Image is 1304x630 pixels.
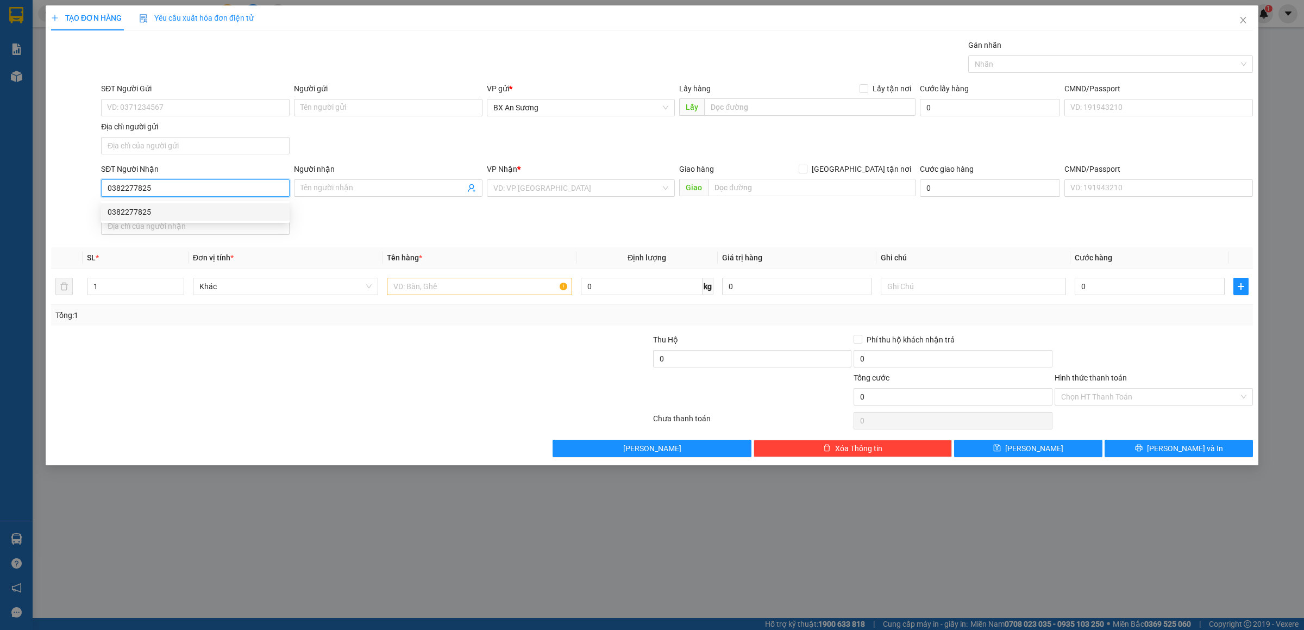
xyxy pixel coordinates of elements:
div: 0382277825 [108,206,283,218]
input: Cước lấy hàng [920,99,1060,116]
span: BX An Sương [493,99,669,116]
div: CMND/Passport [1064,83,1253,95]
span: SL [87,253,96,262]
span: Yêu cầu xuất hóa đơn điện tử [139,14,254,22]
div: CMND/Passport [1064,163,1253,175]
span: down [175,288,181,294]
span: [PERSON_NAME] và In [1147,442,1223,454]
span: Decrease Value [172,286,184,295]
input: 0 [722,278,872,295]
input: Dọc đường [704,98,916,116]
span: Tên hàng [387,253,422,262]
span: Lấy [679,98,704,116]
span: VP Nhận [487,165,517,173]
button: Close [1228,5,1258,36]
img: icon [139,14,148,23]
button: delete [55,278,73,295]
span: save [993,444,1001,453]
label: Cước lấy hàng [920,84,969,93]
span: delete [823,444,831,453]
span: Giao hàng [679,165,714,173]
input: VD: Bàn, Ghế [387,278,572,295]
button: printer[PERSON_NAME] và In [1105,440,1253,457]
div: Địa chỉ người gửi [101,121,290,133]
label: Gán nhãn [968,41,1001,49]
span: Increase Value [172,278,184,286]
span: [GEOGRAPHIC_DATA] tận nơi [807,163,916,175]
span: Thu Hộ [653,335,678,344]
span: close [1239,16,1247,24]
span: Giao [679,179,708,196]
span: [PERSON_NAME] [623,442,681,454]
input: Cước giao hàng [920,179,1060,197]
div: 0382277825 [101,203,290,221]
div: Người gửi [294,83,482,95]
input: Địa chỉ của người nhận [101,217,290,235]
button: [PERSON_NAME] [553,440,751,457]
input: Dọc đường [708,179,916,196]
span: Cước hàng [1075,253,1112,262]
span: Lấy tận nơi [868,83,916,95]
th: Ghi chú [876,247,1070,269]
span: TẠO ĐƠN HÀNG [51,14,122,22]
label: Hình thức thanh toán [1055,373,1127,382]
span: up [175,280,181,286]
span: Đơn vị tính [193,253,234,262]
input: Ghi Chú [881,278,1066,295]
div: Chưa thanh toán [652,413,852,432]
div: Người nhận [294,163,482,175]
div: SĐT Người Nhận [101,163,290,175]
div: Tổng: 1 [55,309,503,321]
span: plus [51,14,59,22]
input: Địa chỉ của người gửi [101,137,290,154]
span: kg [703,278,713,295]
button: deleteXóa Thông tin [754,440,952,457]
span: printer [1135,444,1143,453]
span: Định lượng [628,253,666,262]
div: SĐT Người Gửi [101,83,290,95]
span: Lấy hàng [679,84,711,93]
div: VP gửi [487,83,675,95]
span: Tổng cước [854,373,889,382]
span: Xóa Thông tin [835,442,882,454]
span: user-add [467,184,476,192]
button: save[PERSON_NAME] [954,440,1102,457]
button: plus [1233,278,1249,295]
span: [PERSON_NAME] [1005,442,1063,454]
span: Khác [199,278,372,295]
label: Cước giao hàng [920,165,974,173]
span: plus [1234,282,1248,291]
span: Giá trị hàng [722,253,762,262]
span: Phí thu hộ khách nhận trả [862,334,959,346]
